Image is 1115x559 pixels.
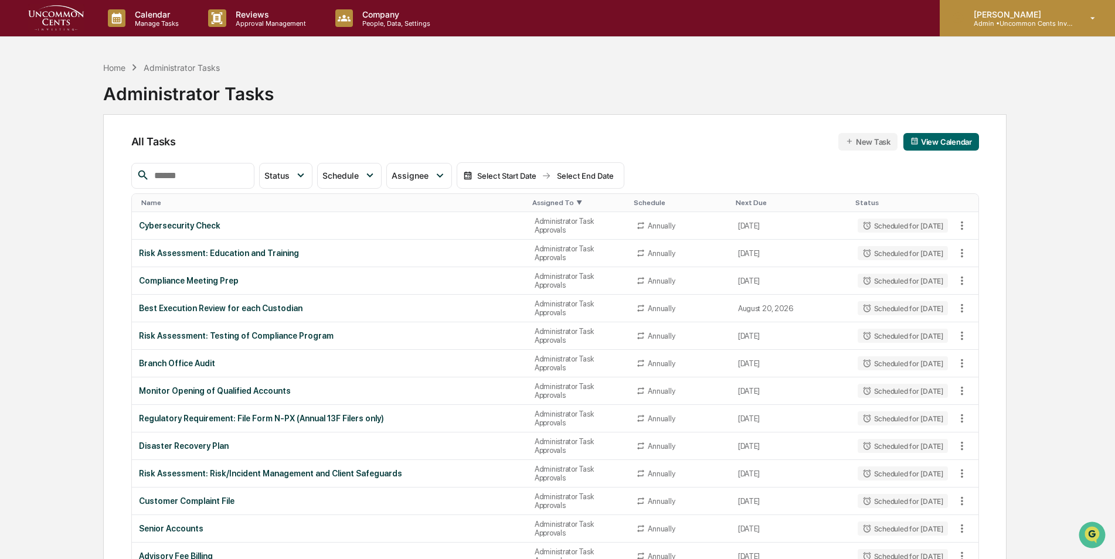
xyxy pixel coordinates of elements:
[731,405,851,432] td: [DATE]
[353,19,436,28] p: People, Data, Settings
[648,497,675,506] div: Annually
[910,137,919,145] img: calendar
[634,199,726,207] div: Toggle SortBy
[7,165,79,186] a: 🔎Data Lookup
[648,524,675,533] div: Annually
[535,327,623,345] div: Administrator Task Approvals
[139,221,521,230] div: Cybersecurity Check
[139,331,521,340] div: Risk Assessment: Testing of Compliance Program
[125,9,185,19] p: Calendar
[392,171,429,180] span: Assignee
[28,4,84,32] img: logo
[83,198,142,207] a: Powered byPylon
[858,301,948,315] div: Scheduled for [DATE]
[7,143,80,164] a: 🖐️Preclearance
[731,460,851,488] td: [DATE]
[731,267,851,295] td: [DATE]
[117,199,142,207] span: Pylon
[12,171,21,180] div: 🔎
[648,249,675,258] div: Annually
[731,240,851,267] td: [DATE]
[23,148,76,159] span: Preclearance
[535,437,623,455] div: Administrator Task Approvals
[535,520,623,537] div: Administrator Task Approvals
[858,356,948,370] div: Scheduled for [DATE]
[131,135,176,148] span: All Tasks
[139,304,521,313] div: Best Execution Review for each Custodian
[139,359,521,368] div: Branch Office Audit
[532,199,625,207] div: Toggle SortBy
[264,171,290,180] span: Status
[731,515,851,543] td: [DATE]
[141,199,523,207] div: Toggle SortBy
[226,19,312,28] p: Approval Management
[648,221,675,230] div: Annually
[535,299,623,317] div: Administrator Task Approvals
[542,171,551,180] img: arrow right
[40,101,148,111] div: We're available if you need us!
[903,133,979,151] button: View Calendar
[535,244,623,262] div: Administrator Task Approvals
[139,386,521,396] div: Monitor Opening of Qualified Accounts
[322,171,359,180] span: Schedule
[535,217,623,234] div: Administrator Task Approvals
[85,149,94,158] div: 🗄️
[855,199,950,207] div: Toggle SortBy
[858,274,948,288] div: Scheduled for [DATE]
[463,171,472,180] img: calendar
[139,496,521,506] div: Customer Complaint File
[139,441,521,451] div: Disaster Recovery Plan
[139,524,521,533] div: Senior Accounts
[139,276,521,285] div: Compliance Meeting Prep
[139,469,521,478] div: Risk Assessment: Risk/Incident Management and Client Safeguards
[144,63,220,73] div: Administrator Tasks
[858,384,948,398] div: Scheduled for [DATE]
[858,521,948,536] div: Scheduled for [DATE]
[103,63,125,73] div: Home
[23,170,74,182] span: Data Lookup
[535,410,623,427] div: Administrator Task Approvals
[103,74,274,104] div: Administrator Tasks
[731,350,851,377] td: [DATE]
[199,93,213,107] button: Start new chat
[858,411,948,425] div: Scheduled for [DATE]
[955,199,978,207] div: Toggle SortBy
[535,272,623,289] div: Administrator Task Approvals
[12,25,213,43] p: How can we help?
[648,332,675,340] div: Annually
[125,19,185,28] p: Manage Tasks
[964,9,1073,19] p: [PERSON_NAME]
[648,442,675,451] div: Annually
[736,199,846,207] div: Toggle SortBy
[97,148,145,159] span: Attestations
[475,171,539,180] div: Select Start Date
[535,355,623,372] div: Administrator Task Approvals
[858,329,948,343] div: Scheduled for [DATE]
[576,199,582,207] span: ▼
[648,469,675,478] div: Annually
[648,387,675,396] div: Annually
[535,492,623,510] div: Administrator Task Approvals
[40,90,192,101] div: Start new chat
[731,295,851,322] td: August 20, 2026
[731,377,851,405] td: [DATE]
[964,19,1073,28] p: Admin • Uncommon Cents Investing
[648,359,675,368] div: Annually
[80,143,150,164] a: 🗄️Attestations
[838,133,898,151] button: New Task
[1077,520,1109,552] iframe: Open customer support
[12,149,21,158] div: 🖐️
[139,248,521,258] div: Risk Assessment: Education and Training
[353,9,436,19] p: Company
[12,90,33,111] img: 1746055101610-c473b297-6a78-478c-a979-82029cc54cd1
[648,304,675,313] div: Annually
[731,488,851,515] td: [DATE]
[858,466,948,480] div: Scheduled for [DATE]
[858,246,948,260] div: Scheduled for [DATE]
[858,439,948,453] div: Scheduled for [DATE]
[226,9,312,19] p: Reviews
[535,382,623,400] div: Administrator Task Approvals
[731,212,851,240] td: [DATE]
